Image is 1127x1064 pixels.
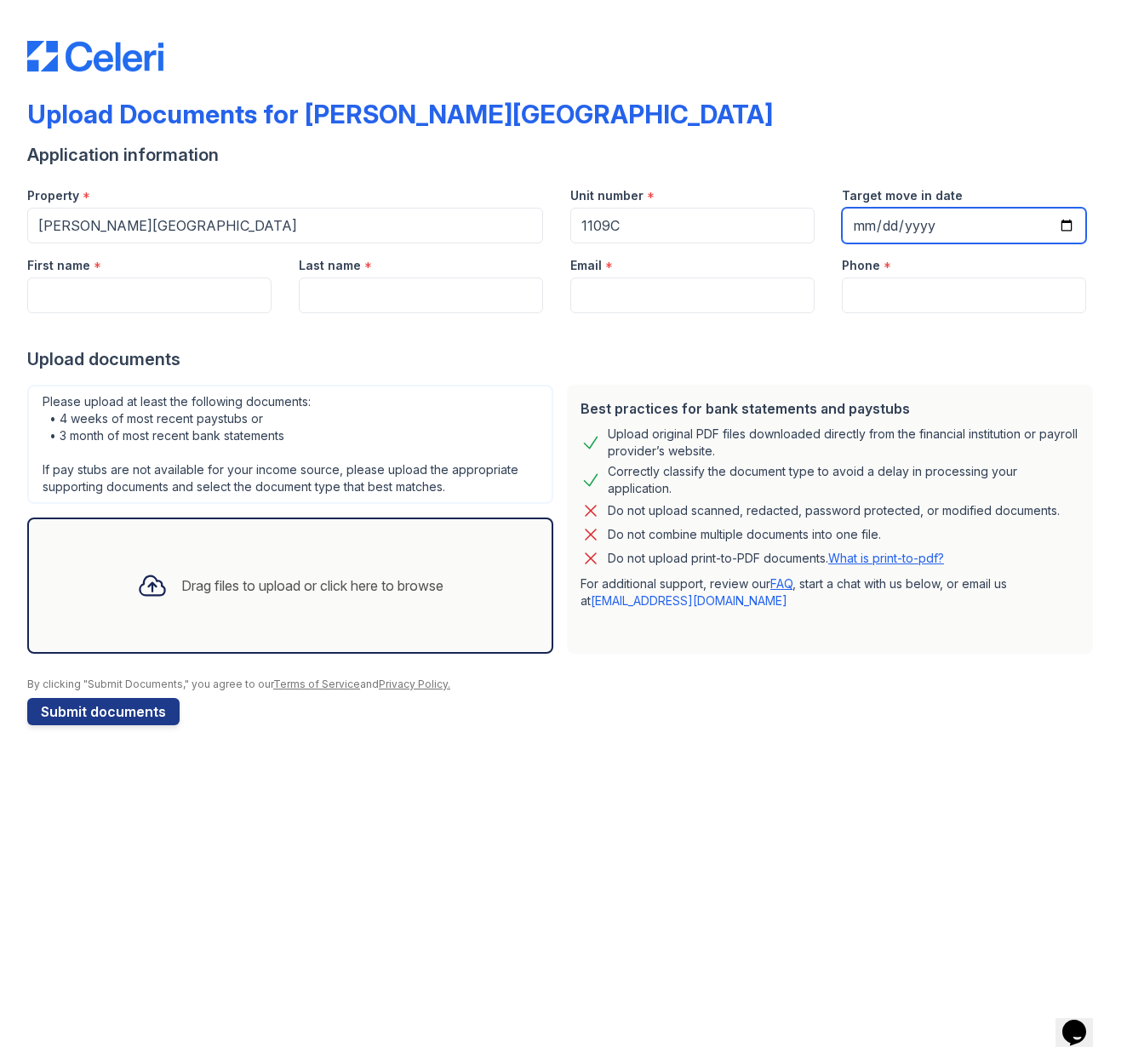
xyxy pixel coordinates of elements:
label: Target move in date [842,187,963,204]
a: [EMAIL_ADDRESS][DOMAIN_NAME] [591,593,787,608]
div: Upload Documents for [PERSON_NAME][GEOGRAPHIC_DATA] [27,99,773,129]
a: Terms of Service [273,678,360,690]
div: Do not upload scanned, redacted, password protected, or modified documents. [608,501,1060,521]
div: Upload documents [27,347,1100,371]
div: Application information [27,143,1100,167]
p: For additional support, review our , start a chat with us below, or email us at [581,575,1079,609]
div: Upload original PDF files downloaded directly from the financial institution or payroll provider’... [608,426,1079,460]
a: FAQ [770,576,792,591]
label: Last name [299,257,361,274]
label: Phone [842,257,880,274]
div: Do not combine multiple documents into one file. [608,524,881,545]
img: CE_Logo_Blue-a8612792a0a2168367f1c8372b55b34899dd931a85d93a1a3d3e32e68fde9ad4.png [27,41,163,72]
div: By clicking "Submit Documents," you agree to our and [27,678,1100,691]
label: Unit number [570,187,644,204]
label: First name [27,257,90,274]
iframe: chat widget [1055,996,1110,1047]
div: Drag files to upload or click here to browse [181,575,443,596]
button: Submit documents [27,698,180,725]
a: Privacy Policy. [379,678,450,690]
div: Best practices for bank statements and paystubs [581,398,1079,419]
div: Correctly classify the document type to avoid a delay in processing your application. [608,463,1079,497]
div: Please upload at least the following documents: • 4 weeks of most recent paystubs or • 3 month of... [27,385,553,504]
p: Do not upload print-to-PDF documents. [608,550,944,567]
a: What is print-to-pdf? [828,551,944,565]
label: Property [27,187,79,204]
label: Email [570,257,602,274]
